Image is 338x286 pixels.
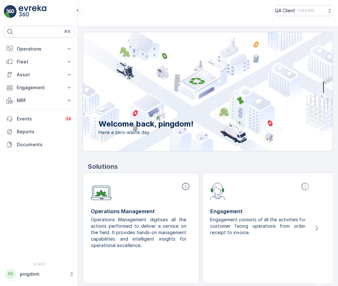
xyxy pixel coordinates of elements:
[17,59,62,65] p: Fleet
[91,207,192,215] p: Operations Management
[4,43,75,55] button: Operations
[99,119,193,129] p: Welcome back, pingdom!
[20,271,66,277] p: pingdom
[19,5,46,18] img: logo_light-DOdMpM7g.png
[4,262,75,266] span: v 1.49.3
[17,141,72,148] p: Documents
[4,267,75,281] button: PPpingdom
[17,97,62,104] p: MRF
[4,68,75,81] button: Asset
[275,5,333,16] button: QA Client(+03:00)
[17,46,62,52] p: Operations
[91,182,112,200] img: module-icon
[17,129,72,135] p: Reports
[210,216,306,236] p: Engagement consists of all the activities for customer facing operations from order receipt to in...
[88,162,333,171] p: Solutions
[275,7,295,14] p: QA Client
[54,32,333,151] img: city illustration
[4,5,17,18] img: logo
[4,81,75,94] button: Engagement
[4,125,75,138] a: Reports
[17,71,62,78] p: Asset
[4,94,75,107] button: MRF
[298,8,314,13] p: ( +03:00 )
[17,116,61,122] p: Events
[210,207,311,215] p: Engagement
[66,116,71,121] p: 34
[4,55,75,68] button: Fleet
[4,138,75,151] a: Documents
[4,112,75,125] a: Events34
[99,129,193,136] span: Have a zero-waste day
[64,29,70,34] p: ⌘B
[91,216,186,249] p: Operations Management digitises all the actions performed to deliver a service on the field. It p...
[5,269,16,279] div: PP
[210,182,225,200] img: module-icon
[17,84,62,91] p: Engagement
